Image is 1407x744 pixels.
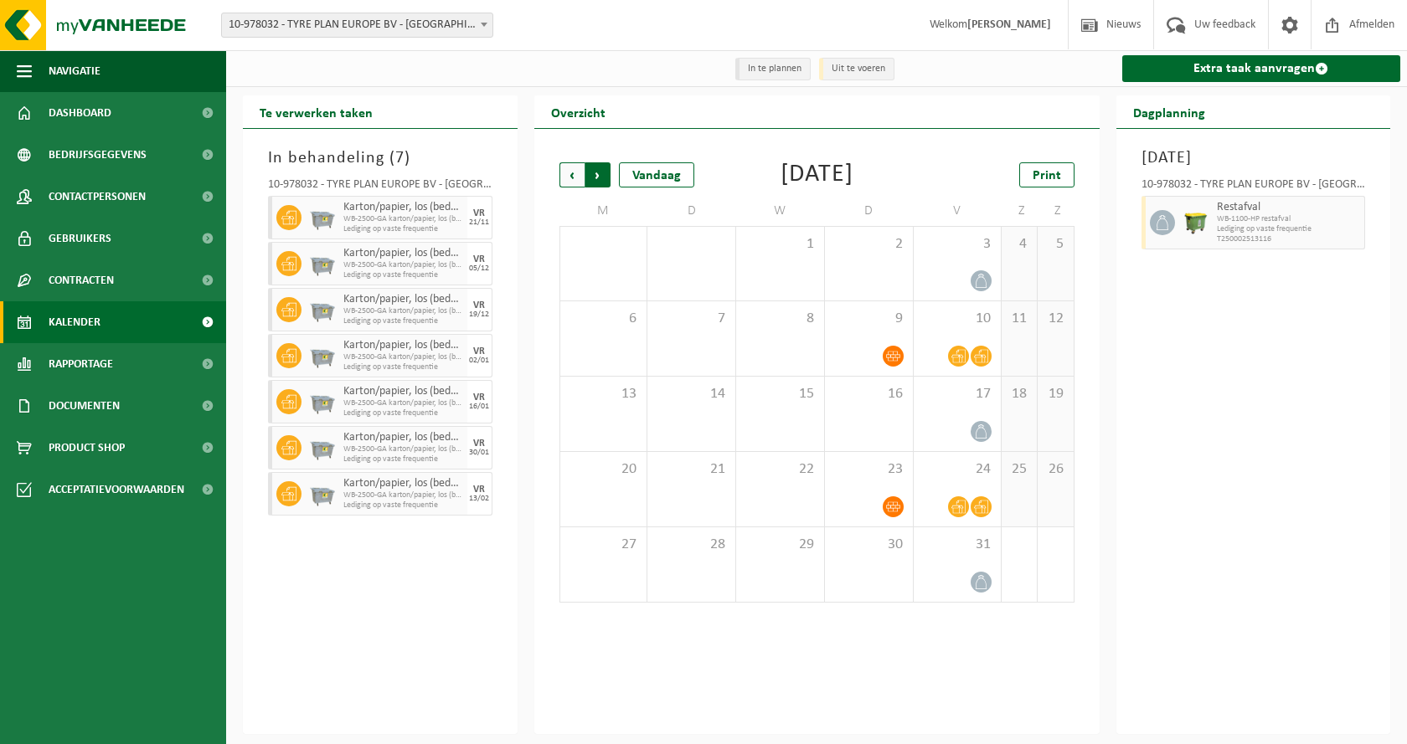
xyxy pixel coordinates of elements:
div: VR [473,300,485,310]
span: 2 [833,235,904,254]
span: Product Shop [49,427,125,469]
div: VR [473,346,485,357]
img: WB-2500-GAL-GY-01 [310,205,335,230]
div: 16/01 [469,403,489,411]
span: 17 [922,385,993,403]
span: 28 [656,536,727,554]
img: WB-2500-GAL-GY-01 [310,297,335,322]
span: 14 [656,385,727,403]
span: Karton/papier, los (bedrijven) [343,477,463,490]
span: 22 [745,460,816,479]
a: Extra taak aanvragen [1122,55,1401,82]
h3: In behandeling ( ) [268,146,492,171]
span: 9 [833,310,904,328]
span: 7 [656,310,727,328]
td: D [647,196,736,226]
div: VR [473,393,485,403]
span: WB-2500-GA karton/papier, los (bedrijven) [343,352,463,362]
span: Karton/papier, los (bedrijven) [343,247,463,260]
span: 19 [1046,385,1064,403]
span: Karton/papier, los (bedrijven) [343,293,463,306]
span: Gebruikers [49,218,111,259]
span: 30 [833,536,904,554]
span: Dashboard [49,92,111,134]
div: VR [473,208,485,218]
strong: [PERSON_NAME] [967,18,1051,31]
span: 26 [1046,460,1064,479]
img: WB-2500-GAL-GY-01 [310,343,335,368]
span: Lediging op vaste frequentie [343,500,463,511]
span: 10-978032 - TYRE PLAN EUROPE BV - KALMTHOUT [221,13,493,38]
img: WB-2500-GAL-GY-01 [310,481,335,506]
span: WB-2500-GA karton/papier, los (bedrijven) [343,444,463,454]
span: Volgende [585,162,611,187]
td: Z [1038,196,1074,226]
span: 7 [395,150,405,167]
h2: Overzicht [534,95,622,128]
span: 6 [569,310,639,328]
img: WB-2500-GAL-GY-01 [310,251,335,276]
span: WB-2500-GA karton/papier, los (bedrijven) [343,260,463,270]
span: Navigatie [49,50,100,92]
span: WB-2500-GA karton/papier, los (bedrijven) [343,398,463,408]
span: 31 [922,536,993,554]
span: Lediging op vaste frequentie [343,316,463,326]
div: 10-978032 - TYRE PLAN EUROPE BV - [GEOGRAPHIC_DATA] [268,179,492,196]
td: W [736,196,825,226]
span: Lediging op vaste frequentie [343,270,463,280]
span: 15 [745,385,816,403]
div: [DATE] [781,162,853,187]
span: Karton/papier, los (bedrijven) [343,201,463,214]
span: Lediging op vaste frequentie [343,362,463,372]
div: VR [473,485,485,495]
span: 24 [922,460,993,479]
span: 27 [569,536,639,554]
td: Z [1002,196,1038,226]
span: Vorige [559,162,585,187]
span: 29 [745,536,816,554]
span: Documenten [49,385,120,427]
span: 8 [745,310,816,328]
span: Print [1033,169,1061,182]
h2: Te verwerken taken [243,95,389,128]
img: WB-1100-HPE-GN-50 [1183,210,1209,235]
span: Karton/papier, los (bedrijven) [343,339,463,352]
div: 19/12 [469,310,489,319]
li: In te plannen [735,58,811,80]
span: WB-2500-GA karton/papier, los (bedrijven) [343,490,463,500]
span: T250002513116 [1217,234,1361,244]
span: Lediging op vaste frequentie [343,454,463,464]
div: 05/12 [469,264,489,273]
div: 30/01 [469,449,489,457]
span: Acceptatievoorwaarden [49,469,184,511]
span: 23 [833,460,904,479]
span: Restafval [1217,201,1361,214]
div: VR [473,439,485,449]
h3: [DATE] [1142,146,1366,171]
span: Bedrijfsgegevens [49,134,147,176]
span: 20 [569,460,639,479]
span: Lediging op vaste frequentie [343,408,463,418]
span: Rapportage [49,343,113,385]
span: WB-2500-GA karton/papier, los (bedrijven) [343,306,463,316]
span: Karton/papier, los (bedrijven) [343,385,463,398]
div: Vandaag [619,162,694,187]
span: Lediging op vaste frequentie [343,224,463,234]
div: 02/01 [469,357,489,365]
div: 13/02 [469,495,489,503]
h2: Dagplanning [1116,95,1222,128]
img: WB-2500-GAL-GY-01 [310,389,335,414]
span: 16 [833,385,904,403]
li: Uit te voeren [819,58,894,80]
div: 21/11 [469,218,489,227]
div: VR [473,254,485,264]
td: D [825,196,914,226]
td: M [559,196,648,226]
span: 4 [1010,235,1028,254]
span: 10 [922,310,993,328]
span: 11 [1010,310,1028,328]
span: Karton/papier, los (bedrijven) [343,431,463,444]
span: 5 [1046,235,1064,254]
span: Contracten [49,259,114,301]
span: 1 [745,235,816,254]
